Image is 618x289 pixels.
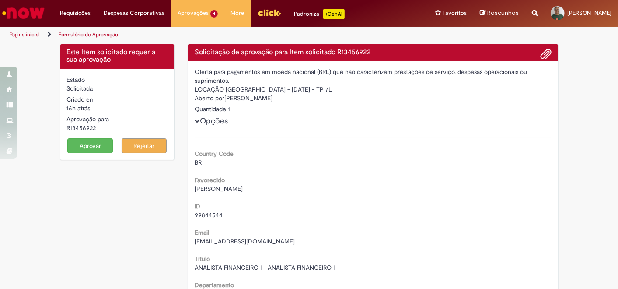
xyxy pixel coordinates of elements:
b: Departamento [195,281,234,289]
img: ServiceNow [1,4,46,22]
b: ID [195,202,200,210]
img: click_logo_yellow_360x200.png [258,6,281,19]
button: Rejeitar [122,138,167,153]
div: 31/08/2025 18:05:13 [67,104,168,113]
h4: Este Item solicitado requer a sua aprovação [67,49,168,64]
span: Favoritos [443,9,467,18]
p: +GenAi [323,9,345,19]
span: [PERSON_NAME] [195,185,243,193]
span: 16h atrás [67,104,91,112]
label: Aberto por [195,94,224,102]
ul: Trilhas de página [7,27,405,43]
span: Requisições [60,9,91,18]
span: ANALISTA FINANCEIRO I - ANALISTA FINANCEIRO I [195,264,335,271]
b: Título [195,255,210,263]
div: Quantidade 1 [195,105,552,113]
span: More [231,9,244,18]
span: 4 [210,10,218,18]
div: [PERSON_NAME] [195,94,552,105]
span: Aprovações [178,9,209,18]
span: Rascunhos [487,9,519,17]
span: Despesas Corporativas [104,9,164,18]
b: Email [195,229,209,236]
div: Solicitada [67,84,168,93]
div: R13456922 [67,123,168,132]
a: Formulário de Aprovação [59,31,118,38]
span: [EMAIL_ADDRESS][DOMAIN_NAME] [195,237,295,245]
a: Rascunhos [480,9,519,18]
div: Padroniza [294,9,345,19]
label: Criado em [67,95,95,104]
div: Oferta para pagamentos em moeda nacional (BRL) que não caracterizem prestações de serviço, despes... [195,67,552,85]
h4: Solicitação de aprovação para Item solicitado R13456922 [195,49,552,56]
label: Estado [67,75,85,84]
label: Aprovação para [67,115,109,123]
b: Country Code [195,150,234,158]
button: Aprovar [67,138,113,153]
div: LOCAÇÃO [GEOGRAPHIC_DATA] - [DATE] - TP 7L [195,85,552,94]
time: 31/08/2025 18:05:13 [67,104,91,112]
a: Página inicial [10,31,40,38]
span: BR [195,159,202,166]
b: Favorecido [195,176,225,184]
span: [PERSON_NAME] [567,9,611,17]
span: 99844544 [195,211,223,219]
